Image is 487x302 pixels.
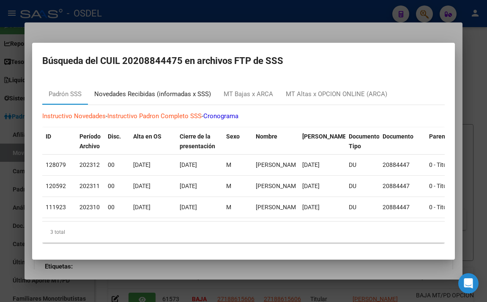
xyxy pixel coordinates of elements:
[299,127,345,155] datatable-header-cell: Fecha Nac.
[46,183,66,189] span: 120592
[180,161,197,168] span: [DATE]
[104,127,130,155] datatable-header-cell: Disc.
[46,133,51,140] span: ID
[226,183,231,189] span: M
[256,133,277,140] span: Nombre
[383,202,422,212] div: 20884447
[79,183,100,189] span: 202311
[223,127,252,155] datatable-header-cell: Sexo
[383,133,413,140] span: Documento
[108,133,121,140] span: Disc.
[108,202,126,212] div: 00
[46,161,66,168] span: 128079
[203,112,238,120] a: Cronograma
[176,127,223,155] datatable-header-cell: Cierre de la presentación
[256,183,301,189] span: REYES RAMON ERNESTO
[379,127,426,155] datatable-header-cell: Documento
[133,161,150,168] span: [DATE]
[224,89,273,99] div: MT Bajas x ARCA
[42,53,445,69] h2: Búsqueda del CUIL 20208844475 en archivos FTP de SSS
[349,181,376,191] div: DU
[426,127,472,155] datatable-header-cell: Parentesco
[383,181,422,191] div: 20884447
[180,133,215,150] span: Cierre de la presentación
[252,127,299,155] datatable-header-cell: Nombre
[349,160,376,170] div: DU
[76,127,104,155] datatable-header-cell: Período Archivo
[79,204,100,211] span: 202310
[133,204,150,211] span: [DATE]
[180,204,197,211] span: [DATE]
[108,160,126,170] div: 00
[79,161,100,168] span: 202312
[49,89,82,99] div: Padrón SSS
[286,89,387,99] div: MT Altas x OPCION ONLINE (ARCA)
[302,133,350,140] span: [PERSON_NAME].
[226,161,231,168] span: M
[458,273,479,294] div: Open Intercom Messenger
[94,89,211,99] div: Novedades Recibidas (informadas x SSS)
[79,133,101,150] span: Período Archivo
[345,127,379,155] datatable-header-cell: Documento Tipo
[302,204,320,211] span: [DATE]
[42,112,106,120] a: Instructivo Novedades
[256,161,301,168] span: REYES RAMON ERNESTO
[180,183,197,189] span: [DATE]
[133,133,161,140] span: Alta en OS
[42,111,445,121] p: - -
[429,161,454,168] span: 0 - Titular
[429,204,454,211] span: 0 - Titular
[302,183,320,189] span: [DATE]
[429,183,454,189] span: 0 - Titular
[107,112,202,120] a: Instructivo Padron Completo SSS
[383,160,422,170] div: 20884447
[226,204,231,211] span: M
[226,133,240,140] span: Sexo
[42,222,445,243] div: 3 total
[302,161,320,168] span: [DATE]
[108,181,126,191] div: 00
[133,183,150,189] span: [DATE]
[130,127,176,155] datatable-header-cell: Alta en OS
[256,204,301,211] span: REYES RAMON ERNESTO
[349,133,380,150] span: Documento Tipo
[429,133,460,140] span: Parentesco
[42,127,76,155] datatable-header-cell: ID
[46,204,66,211] span: 111923
[349,202,376,212] div: DU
